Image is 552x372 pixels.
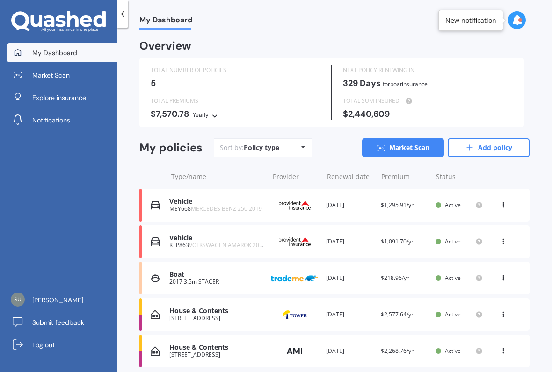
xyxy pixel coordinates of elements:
[271,196,318,214] img: Provident
[11,293,25,307] img: 8a99e2496d3e21dda05ac77e9ca5ed0c
[445,16,496,25] div: New notification
[343,109,513,119] div: $2,440,609
[381,201,414,209] span: $1,295.91/yr
[171,172,265,181] div: Type/name
[7,66,117,85] a: Market Scan
[169,279,264,285] div: 2017 3.5m STACER
[7,313,117,332] a: Submit feedback
[169,315,264,322] div: [STREET_ADDRESS]
[271,306,318,323] img: Tower
[169,198,264,206] div: Vehicle
[32,295,83,305] span: [PERSON_NAME]
[383,80,428,88] span: for Boat insurance
[448,138,530,157] a: Add policy
[32,93,86,102] span: Explore insurance
[151,237,160,246] img: Vehicle
[244,143,279,152] div: Policy type
[445,274,461,282] span: Active
[151,346,160,356] img: House & Contents
[343,65,513,75] div: NEXT POLICY RENEWING IN
[193,110,209,120] div: Yearly
[326,346,373,356] div: [DATE]
[151,200,160,210] img: Vehicle
[151,79,320,88] div: 5
[445,201,461,209] span: Active
[32,48,77,57] span: My Dashboard
[7,291,117,309] a: [PERSON_NAME]
[381,310,414,318] span: $2,577.64/yr
[445,347,461,355] span: Active
[343,78,381,89] b: 329 Days
[271,233,318,250] img: Provident
[151,273,160,283] img: Boat
[326,200,373,210] div: [DATE]
[151,96,320,106] div: TOTAL PREMIUMS
[151,310,160,319] img: House & Contents
[7,111,117,129] a: Notifications
[381,237,414,245] span: $1,091.70/yr
[445,237,461,245] span: Active
[7,43,117,62] a: My Dashboard
[32,115,70,125] span: Notifications
[151,109,320,120] div: $7,570.78
[326,237,373,246] div: [DATE]
[169,234,264,242] div: Vehicle
[271,342,318,360] img: AMI
[343,96,513,106] div: TOTAL SUM INSURED
[169,351,264,358] div: [STREET_ADDRESS]
[169,206,264,212] div: MEY668
[381,172,428,181] div: Premium
[169,343,264,351] div: House & Contents
[191,205,262,213] span: MERCEDES BENZ 250 2019
[169,307,264,315] div: House & Contents
[7,336,117,354] a: Log out
[273,172,320,181] div: Provider
[139,41,191,50] div: Overview
[327,172,374,181] div: Renewal date
[326,310,373,319] div: [DATE]
[381,274,409,282] span: $218.96/yr
[220,143,279,152] div: Sort by:
[7,88,117,107] a: Explore insurance
[381,347,414,355] span: $2,268.76/yr
[169,271,264,279] div: Boat
[139,141,203,155] div: My policies
[139,15,192,28] span: My Dashboard
[151,65,320,75] div: TOTAL NUMBER OF POLICIES
[32,71,70,80] span: Market Scan
[169,242,264,249] div: KTP863
[326,273,373,283] div: [DATE]
[32,340,55,350] span: Log out
[445,310,461,318] span: Active
[436,172,483,181] div: Status
[362,138,444,157] a: Market Scan
[189,241,266,249] span: VOLKSWAGEN AMAROK 2016
[271,269,318,287] img: Trade Me Insurance
[32,318,84,327] span: Submit feedback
